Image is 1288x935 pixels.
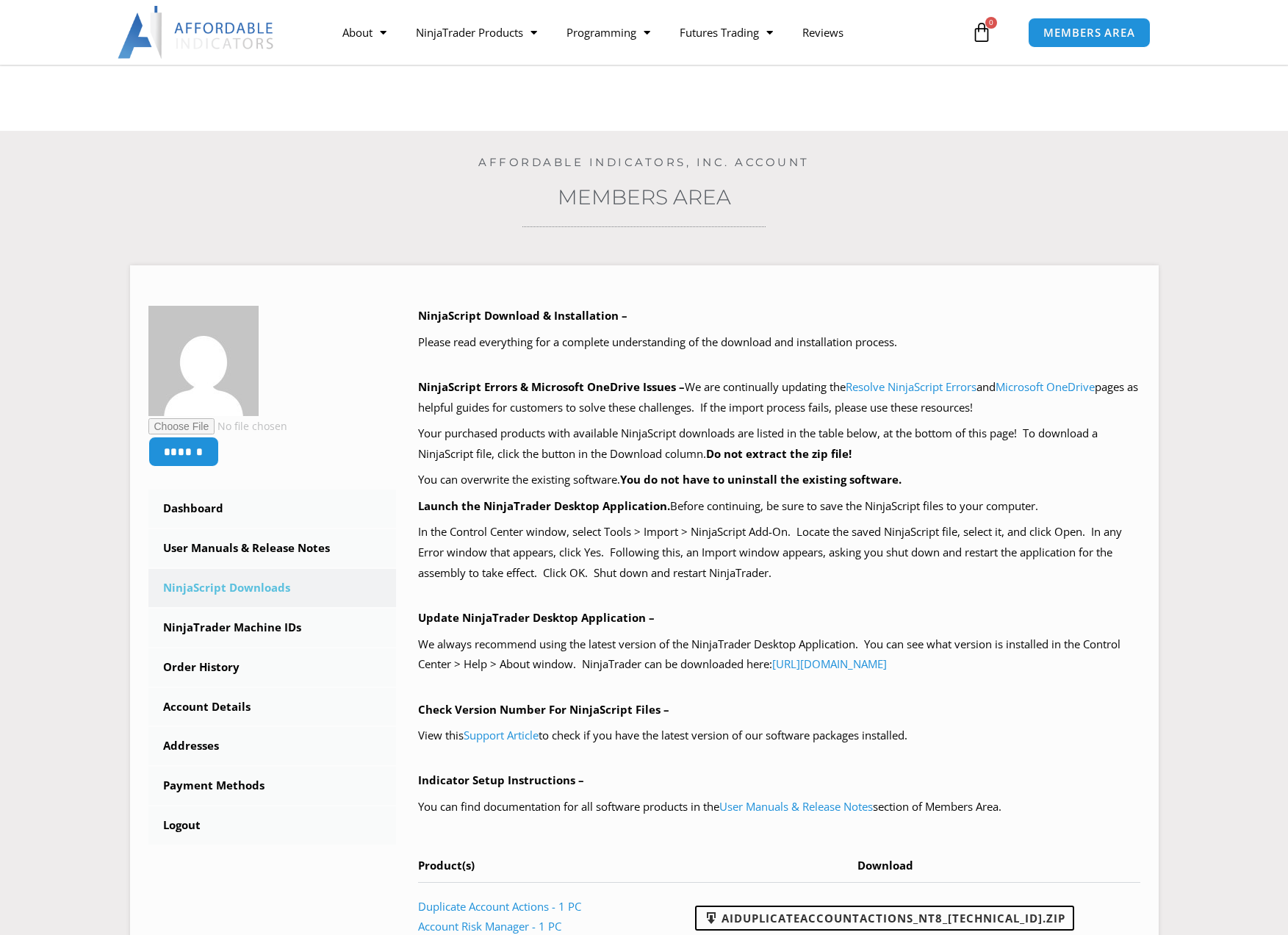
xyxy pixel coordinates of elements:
p: Please read everything for a complete understanding of the download and installation process. [418,332,1140,353]
a: Members Area [558,185,731,209]
p: You can find documentation for all software products in the section of Members Area. [418,797,1140,817]
p: You can overwrite the existing software. [418,470,1140,490]
p: We are continually updating the and pages as helpful guides for customers to solve these challeng... [418,377,1140,418]
b: Check Version Number For NinjaScript Files – [418,702,669,717]
a: AIDuplicateAccountActions_NT8_[TECHNICAL_ID].zip [695,906,1074,931]
p: In the Control Center window, select Tools > Import > NinjaScript Add-On. Locate the saved NinjaS... [418,522,1140,584]
a: Dashboard [148,490,397,528]
span: 0 [985,17,997,29]
a: NinjaTrader Products [401,15,552,49]
b: NinjaScript Download & Installation – [418,308,627,323]
a: User Manuals & Release Notes [719,799,873,814]
span: Download [857,858,913,873]
a: User Manuals & Release Notes [148,529,397,567]
b: Launch the NinjaTrader Desktop Application. [418,498,670,513]
nav: Menu [328,15,967,49]
p: We always recommend using the latest version of the NinjaTrader Desktop Application. You can see ... [418,634,1140,676]
a: Duplicate Account Actions - 1 PC [418,899,581,914]
img: f902f31a8203e2bf0f5ede4771f472560c2548d92cc0f14cce88bc78607d1129 [148,306,259,416]
a: Order History [148,648,397,687]
a: Affordable Indicators, Inc. Account [478,155,810,169]
b: NinjaScript Errors & Microsoft OneDrive Issues – [418,379,685,394]
b: Do not extract the zip file! [706,446,852,461]
b: Indicator Setup Instructions – [418,773,584,787]
a: Support Article [464,728,539,742]
a: 0 [949,11,1014,54]
p: Your purchased products with available NinjaScript downloads are listed in the table below, at th... [418,423,1140,465]
a: Account Details [148,688,397,726]
img: LogoAI | Affordable Indicators – NinjaTrader [118,6,276,59]
a: Logout [148,806,397,845]
nav: Account pages [148,490,397,845]
a: Account Risk Manager - 1 PC [418,919,561,934]
a: Resolve NinjaScript Errors [846,379,976,394]
a: Futures Trading [665,15,788,49]
a: NinjaTrader Machine IDs [148,609,397,647]
a: [URL][DOMAIN_NAME] [772,656,887,671]
a: MEMBERS AREA [1028,18,1151,48]
a: Microsoft OneDrive [996,379,1095,394]
p: View this to check if you have the latest version of our software packages installed. [418,726,1140,746]
b: You do not have to uninstall the existing software. [620,472,902,487]
span: Product(s) [418,858,475,873]
a: About [328,15,401,49]
a: Payment Methods [148,767,397,805]
b: Update NinjaTrader Desktop Application – [418,610,655,625]
p: Before continuing, be sure to save the NinjaScript files to your computer. [418,496,1140,517]
a: Programming [552,15,665,49]
a: Reviews [788,15,858,49]
a: Addresses [148,727,397,765]
span: MEMBERS AREA [1043,27,1135,38]
a: NinjaScript Downloads [148,569,397,607]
